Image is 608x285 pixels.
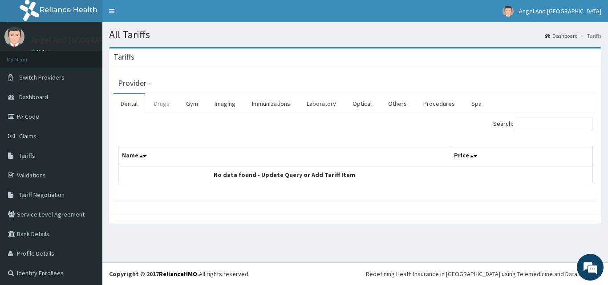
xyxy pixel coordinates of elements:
span: Dashboard [19,93,48,101]
strong: Copyright © 2017 . [109,270,199,278]
img: User Image [503,6,514,17]
a: Others [381,94,414,113]
span: Switch Providers [19,73,65,81]
a: Dental [113,94,145,113]
a: Gym [179,94,205,113]
footer: All rights reserved. [102,262,608,285]
label: Search: [493,117,592,130]
span: Claims [19,132,36,140]
a: Spa [464,94,489,113]
span: Angel And [GEOGRAPHIC_DATA] [519,7,601,15]
h3: Provider - [118,79,151,87]
a: Optical [345,94,379,113]
a: Drugs [147,94,177,113]
span: Tariff Negotiation [19,191,65,199]
a: Procedures [416,94,462,113]
a: Dashboard [545,32,578,40]
li: Tariffs [579,32,601,40]
img: User Image [4,27,24,47]
th: Name [118,146,450,167]
p: Angel And [GEOGRAPHIC_DATA] [31,36,142,44]
input: Search: [516,117,592,130]
a: Imaging [207,94,243,113]
h1: All Tariffs [109,29,601,40]
span: Tariffs [19,152,35,160]
h3: Tariffs [113,53,134,61]
a: Laboratory [300,94,343,113]
a: Immunizations [245,94,297,113]
a: Online [31,48,53,55]
td: No data found - Update Query or Add Tariff Item [118,166,450,183]
a: RelianceHMO [159,270,197,278]
th: Price [450,146,592,167]
div: Redefining Heath Insurance in [GEOGRAPHIC_DATA] using Telemedicine and Data Science! [366,269,601,278]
